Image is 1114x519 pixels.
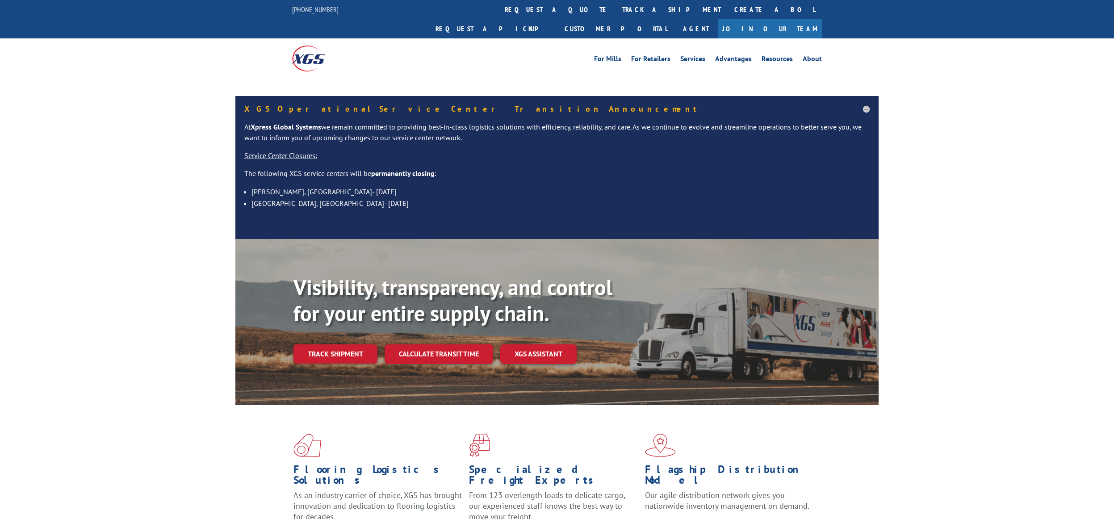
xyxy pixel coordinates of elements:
[594,55,621,65] a: For Mills
[558,19,674,38] a: Customer Portal
[293,344,377,363] a: Track shipment
[429,19,558,38] a: Request a pickup
[645,464,814,490] h1: Flagship Distribution Model
[251,186,870,197] li: [PERSON_NAME], [GEOGRAPHIC_DATA]- [DATE]
[251,197,870,209] li: [GEOGRAPHIC_DATA], [GEOGRAPHIC_DATA]- [DATE]
[371,169,435,178] strong: permanently closing
[244,105,870,113] h5: XGS Operational Service Center Transition Announcement
[715,55,752,65] a: Advantages
[718,19,822,38] a: Join Our Team
[674,19,718,38] a: Agent
[645,490,809,511] span: Our agile distribution network gives you nationwide inventory management on demand.
[293,273,612,327] b: Visibility, transparency, and control for your entire supply chain.
[385,344,493,364] a: Calculate transit time
[803,55,822,65] a: About
[293,464,462,490] h1: Flooring Logistics Solutions
[244,168,870,186] p: The following XGS service centers will be :
[292,5,339,14] a: [PHONE_NUMBER]
[251,122,321,131] strong: Xpress Global Systems
[500,344,577,364] a: XGS ASSISTANT
[631,55,670,65] a: For Retailers
[645,434,676,457] img: xgs-icon-flagship-distribution-model-red
[244,151,317,160] u: Service Center Closures:
[244,122,870,151] p: At we remain committed to providing best-in-class logistics solutions with efficiency, reliabilit...
[469,464,638,490] h1: Specialized Freight Experts
[762,55,793,65] a: Resources
[293,434,321,457] img: xgs-icon-total-supply-chain-intelligence-red
[680,55,705,65] a: Services
[469,434,490,457] img: xgs-icon-focused-on-flooring-red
